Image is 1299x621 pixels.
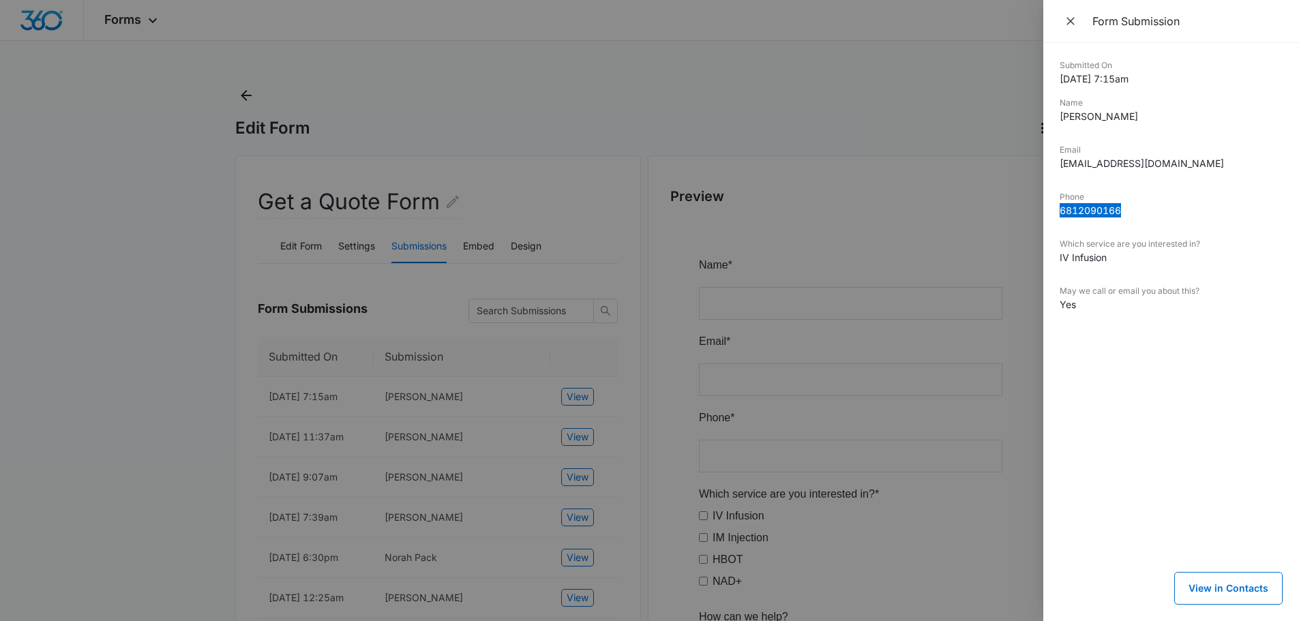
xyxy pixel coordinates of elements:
span: Close [1064,12,1080,31]
dd: Yes [1060,297,1283,312]
small: You agree to receive future emails and understand you may opt-out at any time [7,503,310,529]
button: View in Contacts [1174,572,1283,605]
label: NAD+ [20,323,50,339]
dt: Name [1060,97,1283,109]
dd: IV Infusion [1060,250,1283,264]
label: IV Infusion [20,258,72,274]
div: Form Submission [1092,14,1283,29]
dd: [PERSON_NAME] [1060,109,1283,123]
button: Submit [7,540,159,571]
span: Phone [7,162,38,173]
dd: [EMAIL_ADDRESS][DOMAIN_NAME] [1060,156,1283,170]
dt: Email [1060,144,1283,156]
span: Name [7,9,36,20]
dt: May we call or email you about this? [1060,285,1283,297]
span: Email [7,85,34,97]
label: HBOT [20,301,50,318]
dt: Phone [1060,191,1283,203]
dt: Submitted On [1060,59,1283,72]
dt: Which service are you interested in? [1060,238,1283,250]
span: How can we help? [7,361,96,372]
span: Which service are you interested in? [7,238,183,249]
label: IM Injection [20,279,76,296]
button: Close [1060,11,1084,31]
dd: 6812090166 [1060,203,1283,217]
span: May we call or email you about this? [7,455,183,466]
span: Submit [65,549,100,561]
dd: [DATE] 7:15am [1060,72,1283,86]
